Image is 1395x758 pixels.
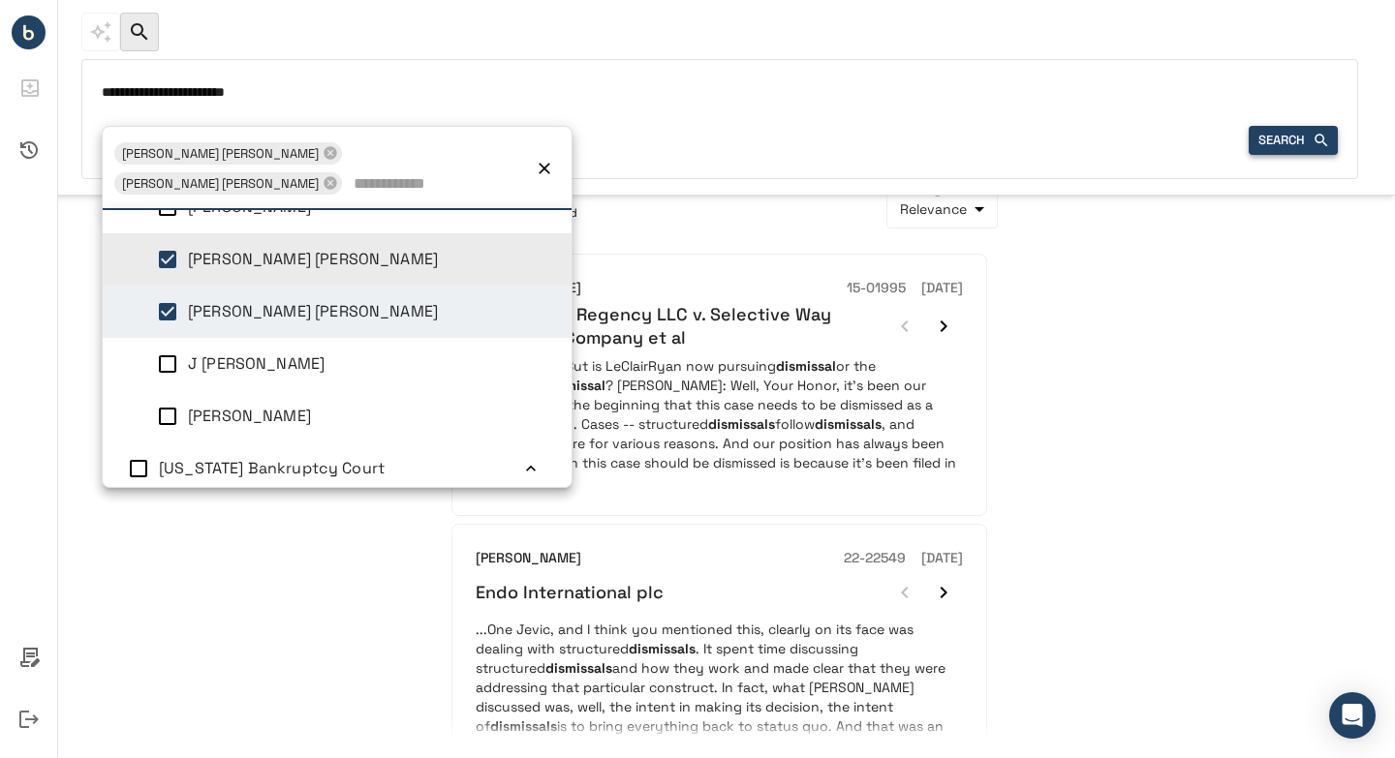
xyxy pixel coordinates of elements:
span: [PERSON_NAME] [PERSON_NAME] [114,172,326,195]
h6: [DATE] [921,278,963,299]
div: [PERSON_NAME] [PERSON_NAME] [114,172,342,195]
h6: 22-22549 [844,548,906,569]
h6: Petersburg Regency LLC v. Selective Way Insurance Company et al [476,303,885,349]
span: This feature has been disabled by your account admin. [81,13,120,51]
div: Relevance [886,190,998,228]
h6: 15-01995 [847,278,906,299]
button: Clear [531,155,558,182]
button: Search [1249,126,1338,156]
em: dismissal [776,357,836,375]
p: ...THE COURT: But is LeClairRyan now pursuing or the structured ? [PERSON_NAME]: Well, Your Honor... [476,356,963,492]
h6: Endo International plc [476,581,664,603]
span: Mary F Walrath [188,406,311,426]
em: dismissal [545,377,605,394]
h6: [PERSON_NAME] [476,548,581,569]
em: dismissals [629,640,696,657]
em: dismissals [545,659,612,677]
em: dismissals [708,415,775,433]
div: [PERSON_NAME] [PERSON_NAME] [114,142,342,165]
em: dismissals [490,717,557,735]
span: [PERSON_NAME] [PERSON_NAME] [114,142,326,165]
em: dismissals [815,415,882,433]
h6: [DATE] [921,548,963,569]
span: Brendan Linehan Shannon [188,249,438,269]
div: Open Intercom Messenger [1329,692,1376,739]
span: J Kate Stickles [188,353,325,374]
span: Laurie Selber Silverstein [188,301,438,321]
span: [US_STATE] Bankruptcy Court [159,458,385,478]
